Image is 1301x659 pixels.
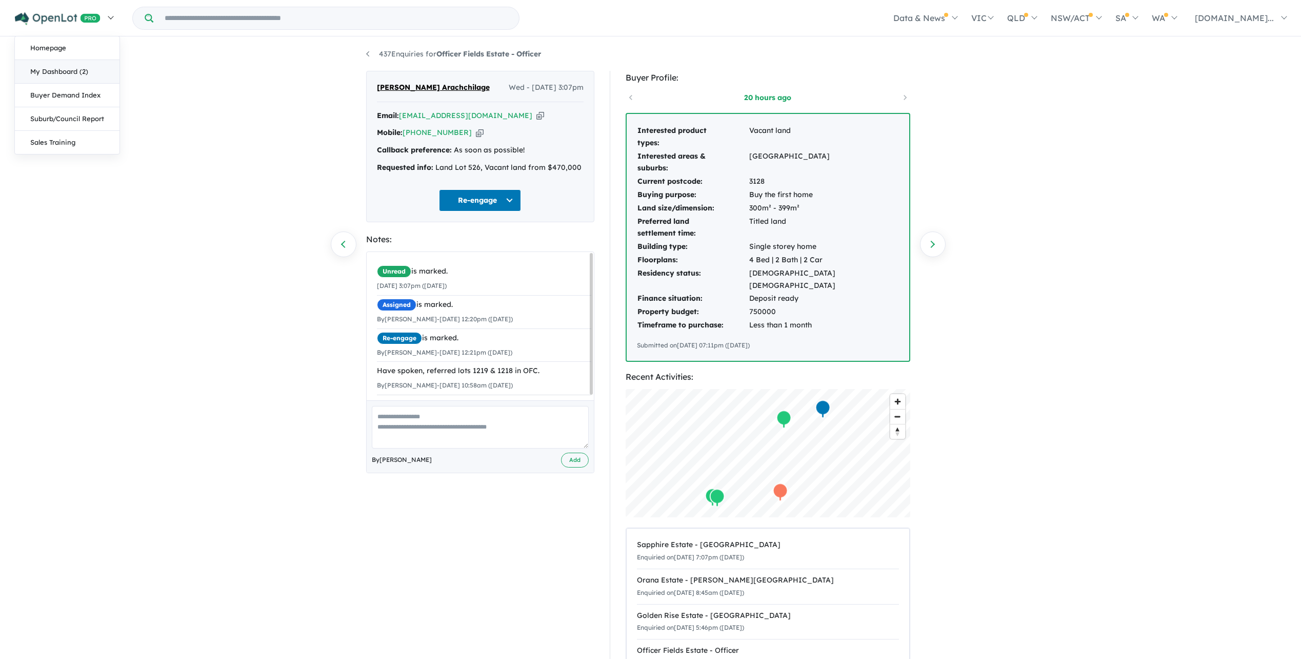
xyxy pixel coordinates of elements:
div: Have spoken, referred lots 1219 & 1218 in OFC. [377,365,591,377]
span: Assigned [377,299,416,311]
div: Buyer Profile: [626,71,910,85]
div: Map marker [776,410,791,429]
td: Residency status: [637,267,749,293]
td: Building type: [637,240,749,254]
div: Map marker [709,488,725,507]
div: Recent Activities: [626,370,910,384]
td: 3128 [749,175,899,188]
td: Finance situation: [637,292,749,305]
td: Timeframe to purchase: [637,319,749,332]
td: [GEOGRAPHIC_DATA] [749,150,899,176]
div: Submitted on [DATE] 07:11pm ([DATE]) [637,340,899,351]
button: Copy [476,127,484,138]
a: Buyer Demand Index [15,84,119,107]
td: Titled land [749,215,899,241]
td: Interested areas & suburbs: [637,150,749,176]
td: Preferred land settlement time: [637,215,749,241]
input: Try estate name, suburb, builder or developer [155,7,517,29]
div: Sapphire Estate - [GEOGRAPHIC_DATA] [637,539,899,551]
img: Openlot PRO Logo White [15,12,101,25]
button: Zoom out [890,409,905,424]
span: [DOMAIN_NAME]... [1195,13,1274,23]
a: [EMAIL_ADDRESS][DOMAIN_NAME] [399,111,532,120]
a: 437Enquiries forOfficer Fields Estate - Officer [366,49,541,59]
button: Add [561,453,589,468]
span: Re-engage [377,332,422,344]
span: By [PERSON_NAME] [372,455,432,465]
button: Zoom in [890,394,905,409]
div: Notes: [366,232,594,246]
small: Enquiried on [DATE] 7:07pm ([DATE]) [637,553,744,561]
small: Enquiried on [DATE] 8:45am ([DATE]) [637,589,744,596]
td: Single storey home [749,240,899,254]
div: Map marker [772,482,788,501]
td: 300m² - 399m² [749,202,899,215]
div: is marked. [377,332,591,344]
div: Orana Estate - [PERSON_NAME][GEOGRAPHIC_DATA] [637,574,899,587]
a: [PHONE_NUMBER] [403,128,472,137]
td: Less than 1 month [749,319,899,332]
span: Unread [377,265,411,278]
div: As soon as possible! [377,144,584,157]
td: Interested product types: [637,124,749,150]
strong: Mobile: [377,128,403,137]
td: Buying purpose: [637,188,749,202]
td: Property budget: [637,305,749,319]
button: Copy [536,110,544,121]
a: Sapphire Estate - [GEOGRAPHIC_DATA]Enquiried on[DATE] 7:07pm ([DATE]) [637,534,899,569]
button: Reset bearing to north [890,424,905,439]
strong: Email: [377,111,399,120]
td: 750000 [749,305,899,319]
small: By [PERSON_NAME] - [DATE] 12:20pm ([DATE]) [377,315,513,323]
a: Golden Rise Estate - [GEOGRAPHIC_DATA]Enquiried on[DATE] 5:46pm ([DATE]) [637,604,899,640]
small: By [PERSON_NAME] - [DATE] 10:58am ([DATE]) [377,381,513,389]
a: 20 hours ago [724,92,811,103]
small: By [PERSON_NAME] - [DATE] 12:21pm ([DATE]) [377,348,512,356]
td: Land size/dimension: [637,202,749,215]
div: Officer Fields Estate - Officer [637,645,899,657]
div: Map marker [705,488,720,507]
div: is marked. [377,299,591,311]
a: Sales Training [15,131,119,154]
td: Buy the first home [749,188,899,202]
td: [DEMOGRAPHIC_DATA] [DEMOGRAPHIC_DATA] [749,267,899,293]
strong: Officer Fields Estate - Officer [436,49,541,59]
div: Golden Rise Estate - [GEOGRAPHIC_DATA] [637,610,899,622]
a: Homepage [15,36,119,60]
td: Floorplans: [637,254,749,267]
td: 4 Bed | 2 Bath | 2 Car [749,254,899,267]
span: [PERSON_NAME] Arachchilage [377,82,490,94]
span: Wed - [DATE] 3:07pm [509,82,584,94]
a: Orana Estate - [PERSON_NAME][GEOGRAPHIC_DATA]Enquiried on[DATE] 8:45am ([DATE]) [637,569,899,605]
strong: Requested info: [377,163,433,172]
button: Re-engage [439,189,521,211]
div: is marked. [377,265,591,278]
small: Enquiried on [DATE] 5:46pm ([DATE]) [637,624,744,631]
div: Map marker [815,399,830,418]
div: Land Lot 526, Vacant land from $470,000 [377,162,584,174]
a: My Dashboard (2) [15,60,119,84]
a: Suburb/Council Report [15,107,119,131]
canvas: Map [626,389,910,517]
td: Deposit ready [749,292,899,305]
strong: Callback preference: [377,145,452,154]
nav: breadcrumb [366,48,935,61]
td: Current postcode: [637,175,749,188]
small: [DATE] 3:07pm ([DATE]) [377,282,447,289]
td: Vacant land [749,124,899,150]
